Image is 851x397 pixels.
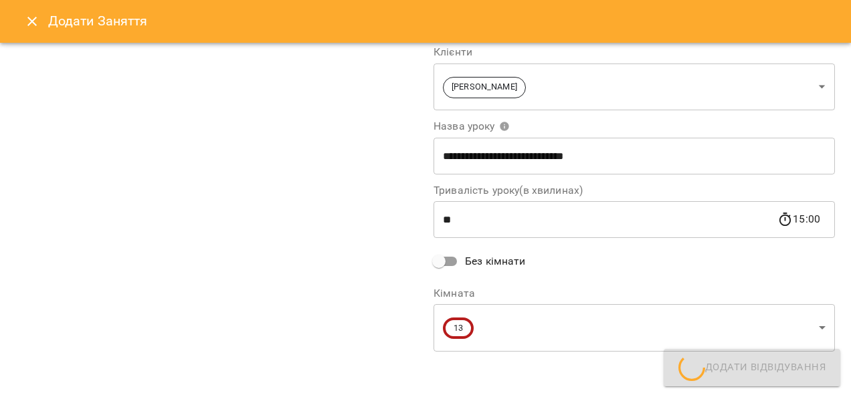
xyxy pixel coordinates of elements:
[444,81,525,94] span: [PERSON_NAME]
[48,11,835,31] h6: Додати Заняття
[499,121,510,132] svg: Вкажіть назву уроку або виберіть клієнтів
[434,47,835,57] label: Клієнти
[434,121,510,132] span: Назва уроку
[434,288,835,299] label: Кімната
[465,253,526,269] span: Без кімнати
[16,5,48,37] button: Close
[446,322,471,335] span: 13
[434,63,835,110] div: [PERSON_NAME]
[434,185,835,196] label: Тривалість уроку(в хвилинах)
[434,304,835,352] div: 13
